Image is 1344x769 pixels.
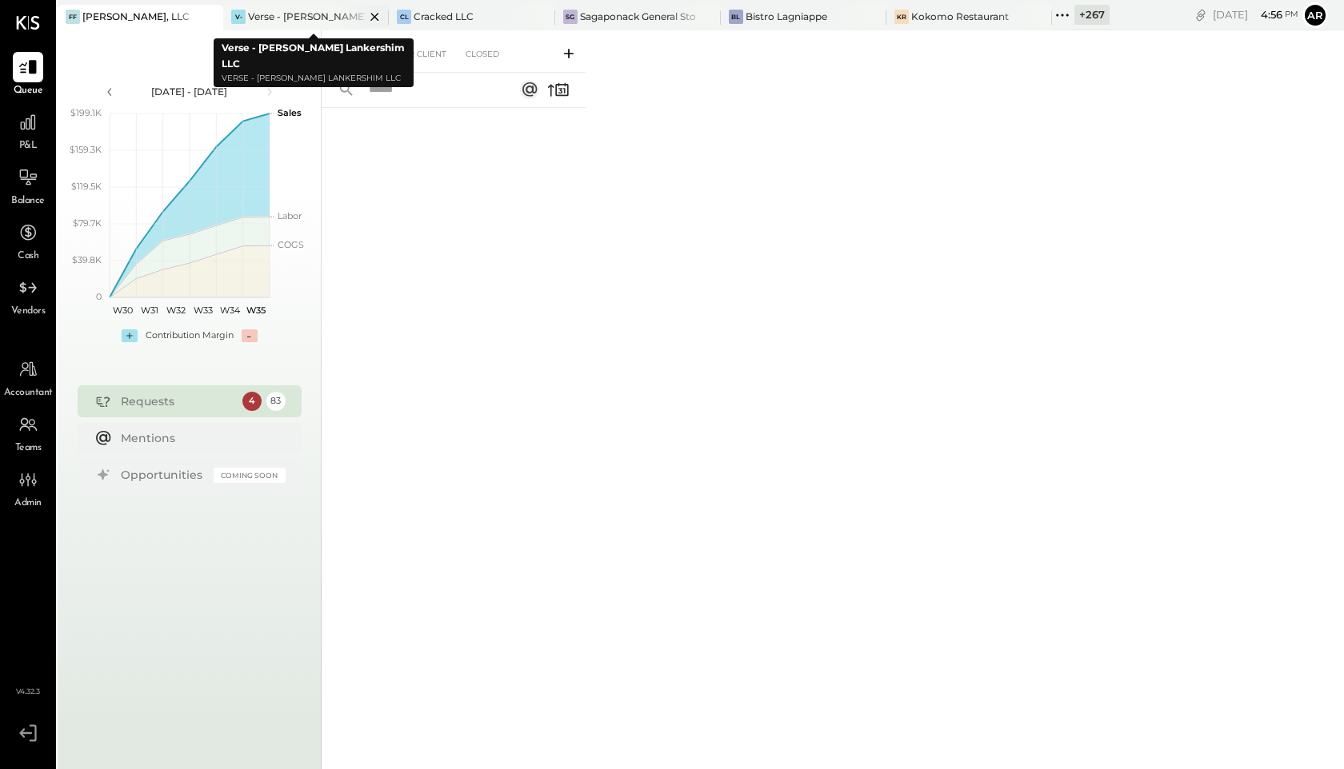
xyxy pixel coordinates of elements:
[122,85,258,98] div: [DATE] - [DATE]
[121,430,278,446] div: Mentions
[72,254,102,265] text: $39.8K
[278,107,302,118] text: Sales
[458,46,507,62] div: Closed
[73,217,102,229] text: $79.7K
[141,305,158,316] text: W31
[11,305,46,319] span: Vendors
[222,42,405,70] b: Verse - [PERSON_NAME] Lankershim LLC
[71,181,102,192] text: $119.5K
[266,392,286,411] div: 83
[894,10,909,24] div: KR
[14,496,42,511] span: Admin
[1193,6,1209,23] div: copy link
[1,354,55,400] a: Accountant
[580,10,697,23] div: Sagaponack General Store
[1,107,55,153] a: P&L
[746,10,827,23] div: Bistro Lagniappe
[911,10,1009,23] div: Kokomo Restaurant
[166,305,186,316] text: W32
[246,305,266,316] text: W35
[1302,2,1328,28] button: Ar
[1,464,55,511] a: Admin
[122,329,138,342] div: +
[242,392,262,411] div: 4
[11,194,45,209] span: Balance
[146,329,234,342] div: Contribution Margin
[121,393,234,409] div: Requests
[1,52,55,98] a: Queue
[729,10,743,24] div: BL
[222,72,406,86] p: Verse - [PERSON_NAME] Lankershim LLC
[1,409,55,456] a: Teams
[390,46,454,62] div: For Client
[113,305,133,316] text: W30
[248,10,365,23] div: Verse - [PERSON_NAME] Lankershim LLC
[242,329,258,342] div: -
[14,84,43,98] span: Queue
[214,468,286,483] div: Coming Soon
[193,305,212,316] text: W33
[66,10,80,24] div: FF
[1213,7,1298,22] div: [DATE]
[96,291,102,302] text: 0
[70,107,102,118] text: $199.1K
[19,139,38,153] span: P&L
[1,273,55,319] a: Vendors
[397,10,411,24] div: CL
[1,217,55,264] a: Cash
[1074,5,1110,25] div: + 267
[15,441,42,456] span: Teams
[414,10,474,23] div: Cracked LLC
[219,305,240,316] text: W34
[278,239,304,250] text: COGS
[1,162,55,209] a: Balance
[18,249,38,264] span: Cash
[278,210,302,221] text: Labor
[231,10,246,24] div: V-
[121,467,206,483] div: Opportunities
[82,10,190,23] div: [PERSON_NAME], LLC
[563,10,578,24] div: SG
[70,144,102,155] text: $159.3K
[4,386,53,400] span: Accountant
